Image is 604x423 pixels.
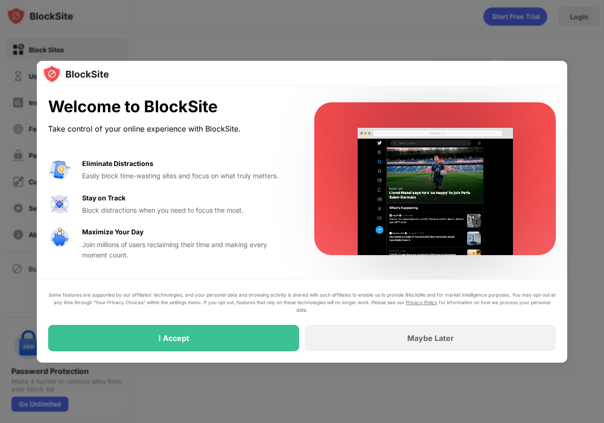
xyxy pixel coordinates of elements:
div: Stay on Track [82,193,126,203]
div: Easily block time-wasting sites and focus on what truly matters. [82,171,292,181]
div: I Accept [159,333,189,343]
div: Block distractions when you need to focus the most. [82,205,292,216]
div: Maximize Your Day [82,227,143,237]
div: Join millions of users reclaiming their time and making every moment count. [82,240,292,261]
div: Eliminate Distractions [82,158,153,169]
div: Take control of your online experience with BlockSite. [48,122,292,136]
img: value-avoid-distractions.svg [48,158,71,181]
div: Welcome to BlockSite [48,97,292,116]
img: value-focus.svg [48,193,71,216]
a: Privacy Policy [406,299,437,305]
div: Some features are supported by our affiliates’ technologies, and your personal data and browsing ... [48,291,556,314]
img: logo-blocksite.svg [42,65,109,83]
div: Maybe Later [407,333,454,343]
img: value-safe-time.svg [48,227,71,249]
